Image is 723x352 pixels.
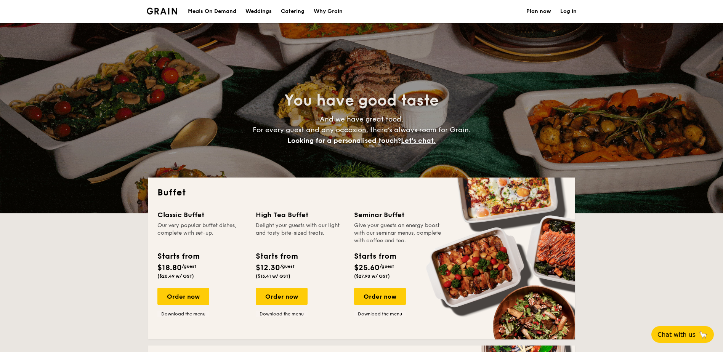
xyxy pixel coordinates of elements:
div: Order now [256,288,308,305]
button: Chat with us🦙 [651,326,714,343]
img: Grain [147,8,178,14]
div: Delight your guests with our light and tasty bite-sized treats. [256,222,345,245]
div: Order now [157,288,209,305]
span: /guest [280,264,295,269]
div: Order now [354,288,406,305]
div: Starts from [256,251,297,262]
span: $25.60 [354,263,380,272]
div: Starts from [157,251,199,262]
span: ($13.41 w/ GST) [256,274,290,279]
span: /guest [380,264,394,269]
a: Download the menu [256,311,308,317]
span: And we have great food. For every guest and any occasion, there’s always room for Grain. [253,115,471,145]
span: ($27.90 w/ GST) [354,274,390,279]
span: ($20.49 w/ GST) [157,274,194,279]
span: 🦙 [699,330,708,339]
span: $18.80 [157,263,182,272]
span: You have good taste [284,91,439,110]
span: Looking for a personalised touch? [287,136,401,145]
span: $12.30 [256,263,280,272]
div: Seminar Buffet [354,210,443,220]
span: /guest [182,264,196,269]
a: Download the menu [354,311,406,317]
div: Starts from [354,251,396,262]
span: Let's chat. [401,136,436,145]
div: High Tea Buffet [256,210,345,220]
a: Logotype [147,8,178,14]
div: Classic Buffet [157,210,247,220]
a: Download the menu [157,311,209,317]
div: Our very popular buffet dishes, complete with set-up. [157,222,247,245]
div: Give your guests an energy boost with our seminar menus, complete with coffee and tea. [354,222,443,245]
h2: Buffet [157,187,566,199]
span: Chat with us [657,331,696,338]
